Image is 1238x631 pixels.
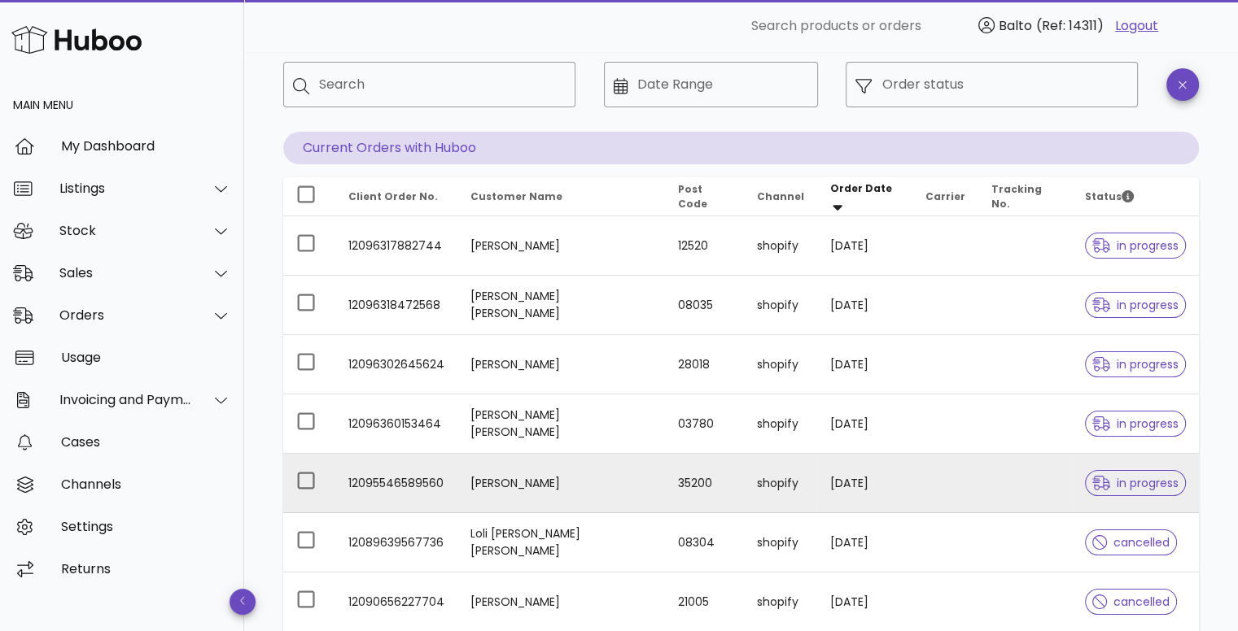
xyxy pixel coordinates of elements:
[457,216,665,276] td: [PERSON_NAME]
[59,223,192,238] div: Stock
[665,335,744,394] td: 28018
[912,177,978,216] th: Carrier
[457,276,665,335] td: [PERSON_NAME] [PERSON_NAME]
[59,265,192,281] div: Sales
[1092,418,1179,429] span: in progress
[665,216,744,276] td: 12520
[457,394,665,454] td: [PERSON_NAME] [PERSON_NAME]
[61,138,231,154] div: My Dashboard
[1072,177,1199,216] th: Status
[457,335,665,394] td: [PERSON_NAME]
[1115,16,1158,36] a: Logout
[817,276,912,335] td: [DATE]
[335,276,457,335] td: 12096318472568
[744,177,817,216] th: Channel
[665,177,744,216] th: Post Code
[11,22,142,57] img: Huboo Logo
[665,276,744,335] td: 08035
[665,454,744,513] td: 35200
[61,519,231,534] div: Settings
[978,177,1072,216] th: Tracking No.
[1036,16,1104,35] span: (Ref: 14311)
[335,335,457,394] td: 12096302645624
[817,335,912,394] td: [DATE]
[1092,299,1179,311] span: in progress
[61,434,231,450] div: Cases
[1092,240,1179,251] span: in progress
[335,177,457,216] th: Client Order No.
[817,513,912,572] td: [DATE]
[59,392,192,407] div: Invoicing and Payments
[59,181,192,196] div: Listings
[744,276,817,335] td: shopify
[999,16,1032,35] span: Balto
[744,335,817,394] td: shopify
[1092,596,1170,607] span: cancelled
[61,477,231,492] div: Channels
[1092,537,1170,548] span: cancelled
[61,561,231,577] div: Returns
[817,177,912,216] th: Order Date: Sorted descending. Activate to remove sorting.
[1085,189,1134,203] span: Status
[817,216,912,276] td: [DATE]
[348,189,438,203] span: Client Order No.
[991,182,1042,211] span: Tracking No.
[744,513,817,572] td: shopify
[283,132,1199,164] p: Current Orders with Huboo
[1092,359,1179,370] span: in progress
[817,394,912,454] td: [DATE]
[830,181,892,195] span: Order Date
[757,189,804,203] span: Channel
[817,454,912,513] td: [DATE]
[335,394,457,454] td: 12096360153464
[457,454,665,513] td: [PERSON_NAME]
[925,189,965,203] span: Carrier
[61,350,231,365] div: Usage
[665,513,744,572] td: 08304
[335,454,457,513] td: 12095546589560
[457,513,665,572] td: Loli [PERSON_NAME] [PERSON_NAME]
[335,216,457,276] td: 12096317882744
[59,307,192,323] div: Orders
[744,216,817,276] td: shopify
[335,513,457,572] td: 12089639567736
[1092,477,1179,489] span: in progress
[665,394,744,454] td: 03780
[744,394,817,454] td: shopify
[678,182,707,211] span: Post Code
[744,454,817,513] td: shopify
[457,177,665,216] th: Customer Name
[470,189,562,203] span: Customer Name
